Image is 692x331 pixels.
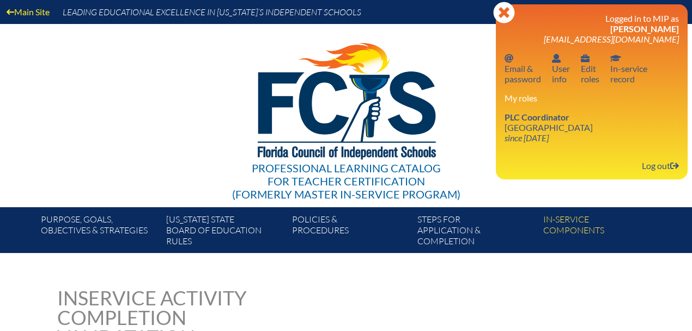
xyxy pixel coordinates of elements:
svg: User info [552,54,561,63]
img: FCISlogo221.eps [234,24,459,173]
a: In-servicecomponents [539,212,664,253]
a: Professional Learning Catalog for Teacher Certification(formerly Master In-service Program) [228,22,465,203]
h3: Logged in to MIP as [505,13,679,44]
a: [US_STATE] StateBoard of Education rules [162,212,287,253]
h3: My roles [505,93,679,103]
svg: Close [493,2,515,23]
span: for Teacher Certification [268,174,425,188]
span: PLC Coordinator [505,112,569,122]
svg: In-service record [610,54,621,63]
a: Steps forapplication & completion [413,212,538,253]
a: Policies &Procedures [288,212,413,253]
a: User infoEditroles [576,51,604,86]
a: Purpose, goals,objectives & strategies [37,212,162,253]
i: since [DATE] [505,133,549,143]
svg: User info [581,54,590,63]
a: In-service recordIn-servicerecord [606,51,652,86]
svg: Email password [505,54,513,63]
span: [EMAIL_ADDRESS][DOMAIN_NAME] [544,34,679,44]
a: Log outLog out [638,158,683,173]
a: PLC Coordinator [GEOGRAPHIC_DATA] since [DATE] [500,110,597,145]
a: User infoUserinfo [548,51,574,86]
a: Email passwordEmail &password [500,51,545,86]
span: [PERSON_NAME] [610,23,679,34]
div: Professional Learning Catalog (formerly Master In-service Program) [232,161,460,201]
a: Main Site [2,4,54,19]
svg: Log out [670,161,679,170]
